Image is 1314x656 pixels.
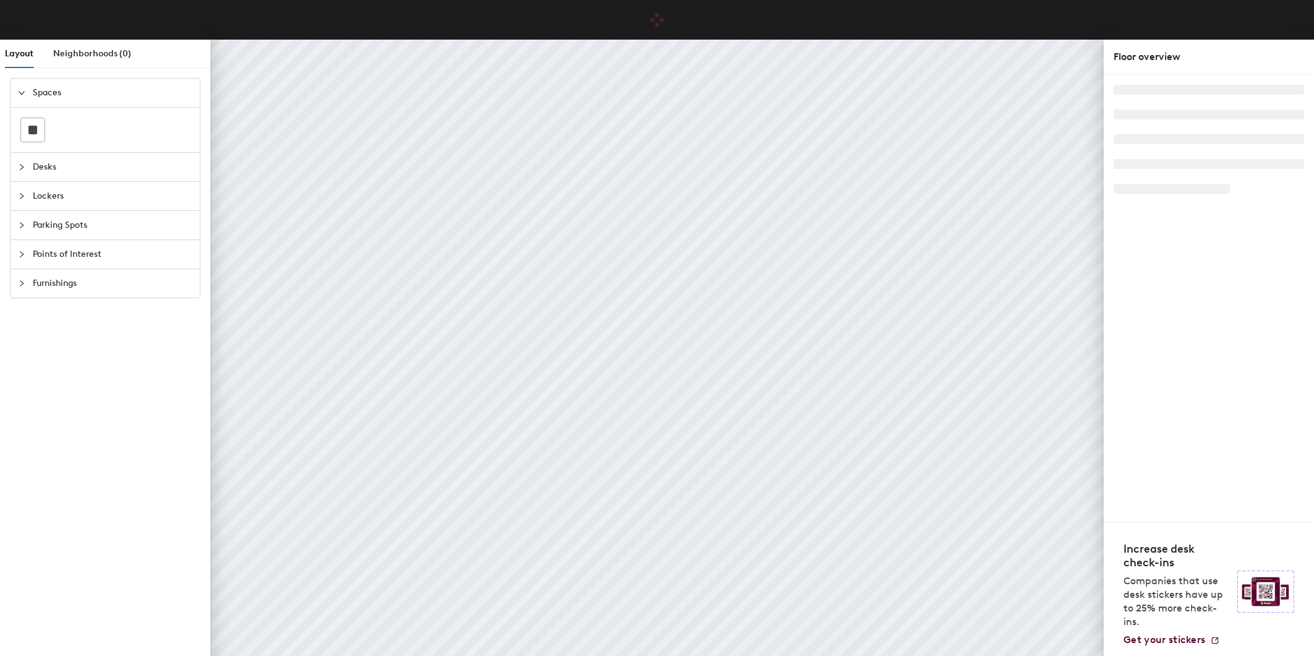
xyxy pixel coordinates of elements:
[1114,50,1304,64] div: Floor overview
[18,89,25,97] span: expanded
[1123,634,1220,646] a: Get your stickers
[33,211,192,240] span: Parking Spots
[33,269,192,298] span: Furnishings
[53,48,131,59] span: Neighborhoods (0)
[18,251,25,258] span: collapsed
[1123,634,1205,645] span: Get your stickers
[33,79,192,107] span: Spaces
[5,48,33,59] span: Layout
[1123,542,1230,569] h4: Increase desk check-ins
[1237,571,1294,613] img: Sticker logo
[1123,574,1230,629] p: Companies that use desk stickers have up to 25% more check-ins.
[18,192,25,200] span: collapsed
[18,280,25,287] span: collapsed
[18,222,25,229] span: collapsed
[33,240,192,269] span: Points of Interest
[33,182,192,210] span: Lockers
[33,153,192,181] span: Desks
[18,163,25,171] span: collapsed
